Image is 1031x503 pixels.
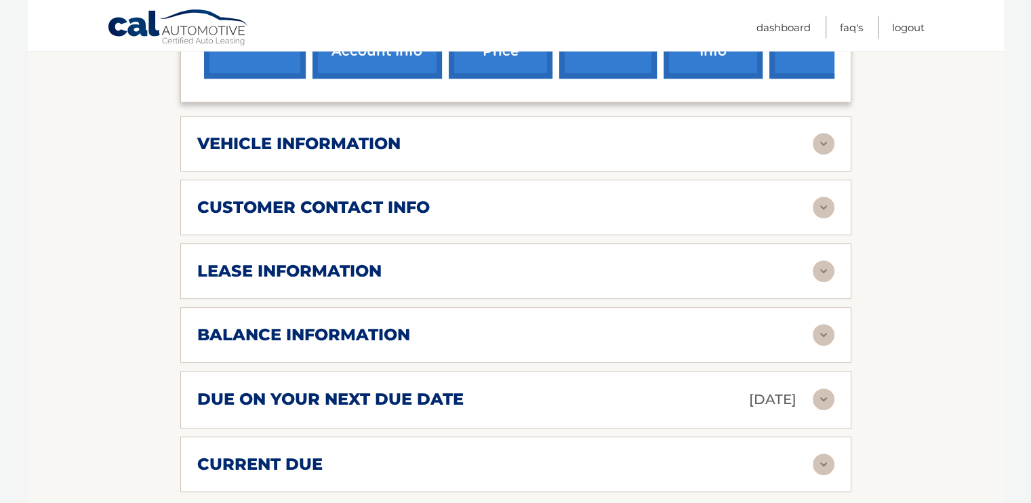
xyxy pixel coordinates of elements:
[892,16,925,39] a: Logout
[197,197,430,218] h2: customer contact info
[107,9,249,48] a: Cal Automotive
[197,134,401,154] h2: vehicle information
[813,197,834,218] img: accordion-rest.svg
[813,133,834,155] img: accordion-rest.svg
[813,454,834,475] img: accordion-rest.svg
[197,389,464,409] h2: due on your next due date
[813,324,834,346] img: accordion-rest.svg
[197,325,410,345] h2: balance information
[840,16,863,39] a: FAQ's
[756,16,811,39] a: Dashboard
[813,260,834,282] img: accordion-rest.svg
[197,454,323,475] h2: current due
[197,261,382,281] h2: lease information
[749,388,796,411] p: [DATE]
[813,388,834,410] img: accordion-rest.svg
